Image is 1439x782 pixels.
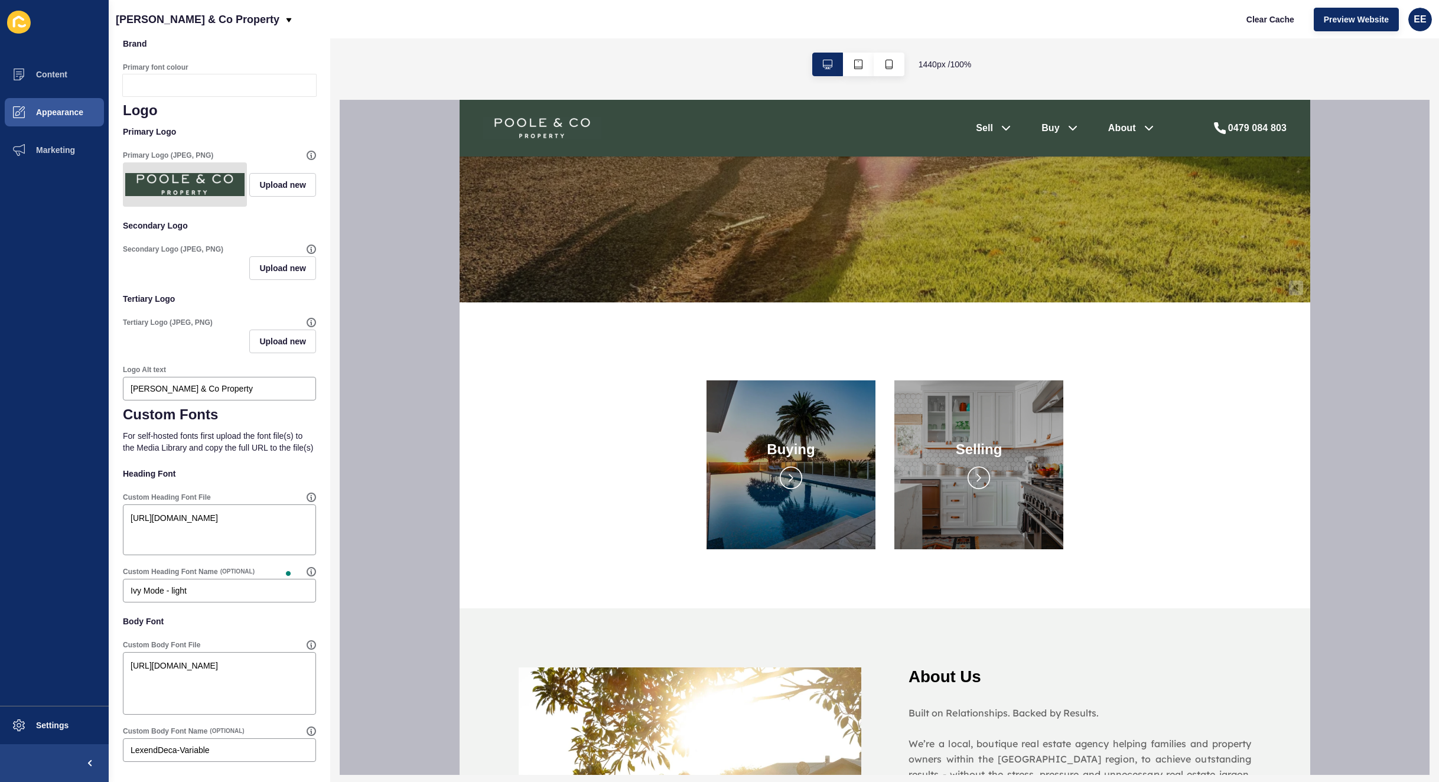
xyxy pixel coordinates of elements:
p: [PERSON_NAME] & Co Property [116,5,279,34]
textarea: To enrich screen reader interactions, please activate Accessibility in Grammarly extension settings [125,506,314,553]
label: Logo Alt text [123,365,166,374]
img: 2793bb0717e2c0da03b40d26dbbfd605.png [125,165,245,204]
p: Primary Logo [123,119,316,145]
h1: Custom Fonts [123,406,316,423]
label: Primary Logo (JPEG, PNG) [123,151,213,160]
button: Upload new [249,256,316,280]
img: Launchpad card image [435,281,604,449]
p: Tertiary Logo [123,286,316,312]
div: 0479 084 803 [769,21,827,35]
span: Preview Website [1324,14,1389,25]
label: Custom Body Font Name [123,726,207,736]
h1: Logo [123,102,316,119]
h2: About Us [449,568,792,586]
span: (OPTIONAL) [210,727,244,735]
span: Upload new [259,335,306,347]
label: Custom Heading Font Name [123,567,218,576]
a: Sell [516,21,533,35]
p: Heading Font [123,461,316,487]
label: Secondary Logo (JPEG, PNG) [123,245,223,254]
button: Clear Cache [1236,8,1304,31]
img: Poole & Co Property [24,12,142,45]
button: Preview Website [1314,8,1399,31]
label: Custom Heading Font File [123,493,211,502]
p: Secondary Logo [123,213,316,239]
button: Upload new [249,330,316,353]
p: Brand [123,31,316,57]
label: Tertiary Logo (JPEG, PNG) [123,318,213,327]
label: Primary font colour [123,63,188,72]
span: EE [1414,14,1426,25]
span: Upload new [259,179,306,191]
p: For self-hosted fonts first upload the font file(s) to the Media Library and copy the full URL to... [123,423,316,461]
span: (OPTIONAL) [220,568,255,576]
div: Scroll [5,142,846,195]
a: About [649,21,676,35]
a: 0479 084 803 [753,21,827,35]
img: Launchpad card image [247,281,416,449]
textarea: [URL][DOMAIN_NAME] [125,654,314,713]
span: Clear Cache [1246,14,1294,25]
label: Custom Body Font File [123,640,200,650]
p: Body Font [123,608,316,634]
a: Buy [582,21,600,35]
span: Upload new [259,262,306,274]
span: 1440 px / 100 % [919,58,972,70]
button: Upload new [249,173,316,197]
